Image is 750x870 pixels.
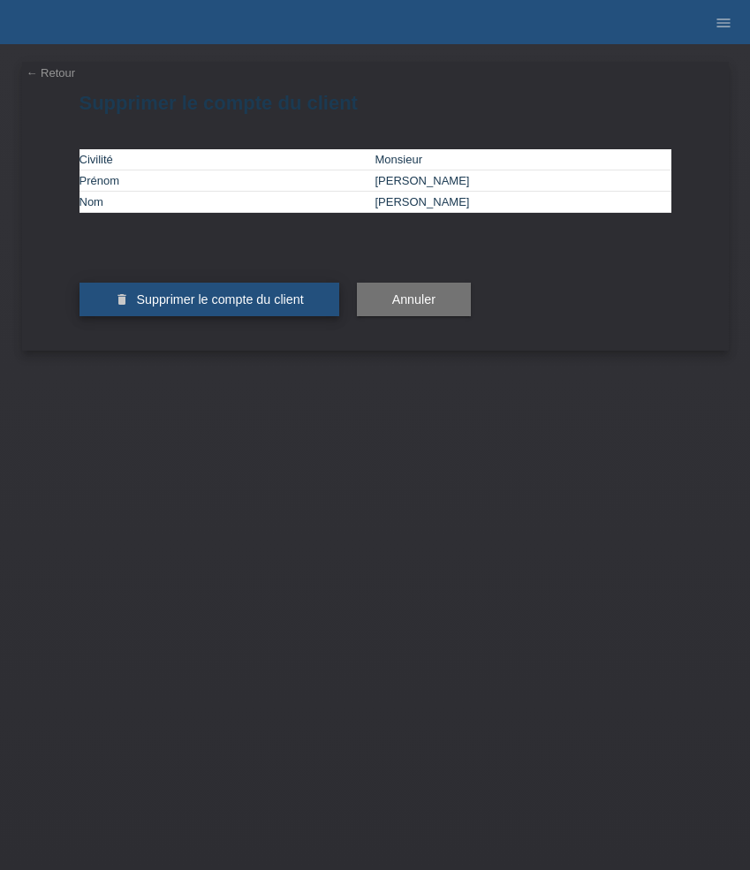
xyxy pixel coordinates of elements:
[375,192,671,213] td: [PERSON_NAME]
[392,292,436,306] span: Annuler
[80,192,375,213] td: Nom
[27,66,76,79] a: ← Retour
[375,149,671,170] td: Monsieur
[80,283,339,316] button: delete Supprimer le compte du client
[136,292,303,306] span: Supprimer le compte du client
[357,283,471,316] button: Annuler
[115,292,129,306] i: delete
[80,92,671,114] h1: Supprimer le compte du client
[375,170,671,192] td: [PERSON_NAME]
[706,17,741,27] a: menu
[80,170,375,192] td: Prénom
[715,14,732,32] i: menu
[80,149,375,170] td: Civilité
